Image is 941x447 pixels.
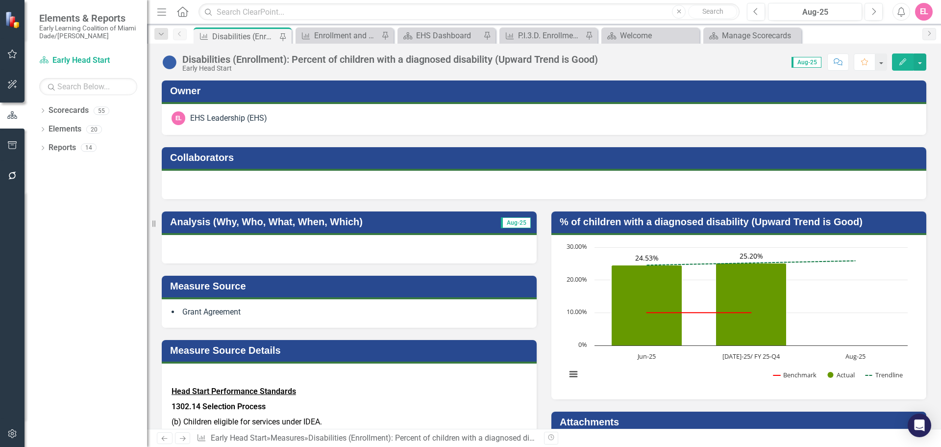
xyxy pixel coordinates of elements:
text: 0% [578,340,587,349]
h3: % of children with a diagnosed disability (Upward Trend is Good) [560,216,921,227]
u: Head Start Performance Standards [172,387,296,396]
g: Actual, series 2 of 3. Bar series with 3 bars. [612,247,856,346]
a: Reports [49,142,76,154]
h3: Collaborators [170,152,921,163]
text: Jun-25 [637,352,656,361]
div: Disabilities (Enrollment): Percent of children with a diagnosed disability (Upward Trend is Good) [212,30,277,43]
span: (b) Children eligible for services under IDEA. [172,417,322,426]
a: Enrollment and Attendance (Monthly Attendance): Percent of Average Monthly Attendance (Upward Tre... [298,29,379,42]
input: Search Below... [39,78,137,95]
div: 14 [81,144,97,152]
span: Search [702,7,723,15]
div: Aug-25 [771,6,859,18]
small: Early Learning Coalition of Miami Dade/[PERSON_NAME] [39,24,137,40]
span: Elements & Reports [39,12,137,24]
img: No Information [162,54,177,70]
text: 30.00% [567,242,587,251]
div: P.I.3.D. Enrollment and Attendance (Monthly Enrollment): Percent of Monthly Enrollment (Upward Tr... [518,29,583,42]
div: Welcome [620,29,697,42]
a: Scorecards [49,105,89,116]
a: Early Head Start [39,55,137,66]
h3: Attachments [560,417,921,427]
g: Trendline, series 3 of 3. Line with 3 data points. [645,259,858,267]
text: [DATE]-25/ FY 25-Q4 [722,352,780,361]
a: Measures [271,433,304,443]
div: Early Head Start [182,65,598,72]
div: Manage Scorecards [722,29,799,42]
a: Elements [49,124,81,135]
div: 55 [94,106,109,115]
path: Jun-25, 24.53333333. Actual. [612,265,682,346]
div: 20 [86,125,102,133]
button: Aug-25 [768,3,862,21]
span: Grant Agreement [182,307,241,316]
div: Open Intercom Messenger [908,414,931,437]
div: Enrollment and Attendance (Monthly Attendance): Percent of Average Monthly Attendance (Upward Tre... [314,29,379,42]
div: » » [197,433,537,444]
div: Chart. Highcharts interactive chart. [561,242,916,390]
input: Search ClearPoint... [198,3,740,21]
text: Aug-25 [845,352,866,361]
button: View chart menu, Chart [567,368,580,381]
h3: Measure Source Details [170,345,532,356]
div: Disabilities (Enrollment): Percent of children with a diagnosed disability (Upward Trend is Good) [308,433,638,443]
g: Benchmark, series 1 of 3. Line with 3 data points. [645,311,753,315]
button: Show Trendline [865,370,903,379]
h3: Analysis (Why, Who, What, When, Which) [170,216,482,227]
button: Show Benchmark [773,370,817,379]
text: 25.20% [740,251,763,261]
span: Aug-25 [792,57,821,68]
text: 10.00% [567,307,587,316]
img: ClearPoint Strategy [5,11,22,28]
div: EHS Dashboard [416,29,481,42]
a: Early Head Start [211,433,267,443]
strong: 1302.14 Selection Process [172,402,266,411]
path: Jul-25/ FY 25-Q4, 25.2. Actual. [716,263,787,346]
button: EL [915,3,933,21]
a: P.I.3.D. Enrollment and Attendance (Monthly Enrollment): Percent of Monthly Enrollment (Upward Tr... [502,29,583,42]
svg: Interactive chart [561,242,913,390]
div: EL [172,111,185,125]
div: Disabilities (Enrollment): Percent of children with a diagnosed disability (Upward Trend is Good) [182,54,598,65]
h3: Measure Source [170,281,532,291]
span: Aug-25 [501,217,531,228]
a: EHS Dashboard [400,29,481,42]
div: EHS Leadership (EHS) [190,113,267,124]
text: 24.53% [635,253,659,263]
a: Welcome [604,29,697,42]
a: Manage Scorecards [706,29,799,42]
text: 20.00% [567,275,587,284]
button: Search [688,5,737,19]
h3: Owner [170,85,921,96]
button: Show Actual [827,370,855,379]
